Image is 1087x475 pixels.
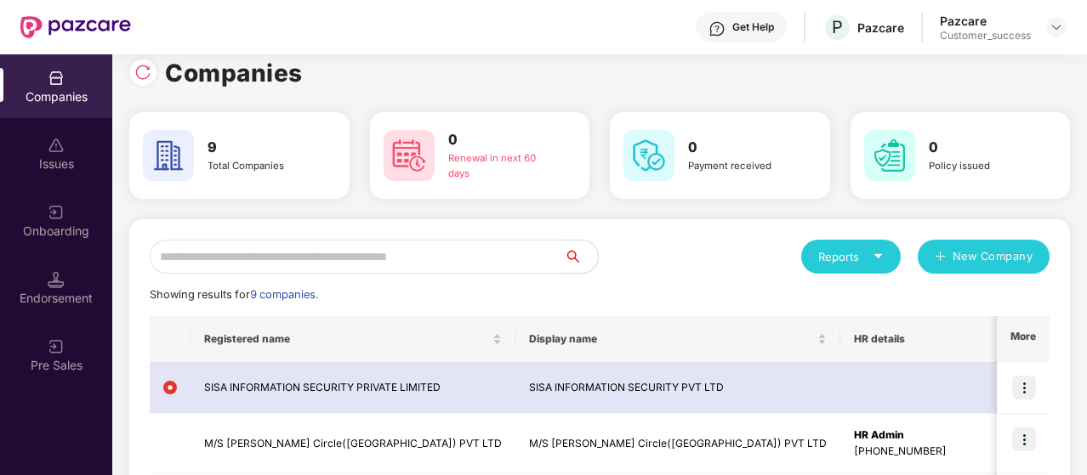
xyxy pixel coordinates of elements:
h3: 0 [448,129,555,151]
img: svg+xml;base64,PHN2ZyB3aWR0aD0iMjAiIGhlaWdodD0iMjAiIHZpZXdCb3g9IjAgMCAyMCAyMCIgZmlsbD0ibm9uZSIgeG... [48,338,65,355]
img: svg+xml;base64,PHN2ZyBpZD0iSXNzdWVzX2Rpc2FibGVkIiB4bWxucz0iaHR0cDovL3d3dy53My5vcmcvMjAwMC9zdmciIH... [48,137,65,154]
div: Payment received [688,159,794,174]
span: Display name [529,332,814,346]
th: Registered name [191,316,515,362]
img: svg+xml;base64,PHN2ZyB4bWxucz0iaHR0cDovL3d3dy53My5vcmcvMjAwMC9zdmciIHdpZHRoPSI2MCIgaGVpZ2h0PSI2MC... [143,130,194,181]
span: Showing results for [150,288,318,301]
img: svg+xml;base64,PHN2ZyBpZD0iRHJvcGRvd24tMzJ4MzIiIHhtbG5zPSJodHRwOi8vd3d3LnczLm9yZy8yMDAwL3N2ZyIgd2... [1050,20,1063,34]
span: search [563,250,598,263]
span: Registered name [204,332,489,346]
td: SISA INFORMATION SECURITY PRIVATE LIMITED [191,362,515,414]
img: svg+xml;base64,PHN2ZyB3aWR0aD0iMjAiIGhlaWdodD0iMjAiIHZpZXdCb3g9IjAgMCAyMCAyMCIgZmlsbD0ibm9uZSIgeG... [48,204,65,221]
th: Display name [515,316,840,362]
td: M/S [PERSON_NAME] Circle([GEOGRAPHIC_DATA]) PVT LTD [515,414,840,474]
span: New Company [953,248,1033,265]
div: HR Admin [854,427,1028,444]
th: HR details [840,316,1042,362]
img: svg+xml;base64,PHN2ZyB4bWxucz0iaHR0cDovL3d3dy53My5vcmcvMjAwMC9zdmciIHdpZHRoPSI2MCIgaGVpZ2h0PSI2MC... [864,130,915,181]
img: svg+xml;base64,PHN2ZyB4bWxucz0iaHR0cDovL3d3dy53My5vcmcvMjAwMC9zdmciIHdpZHRoPSIxMiIgaGVpZ2h0PSIxMi... [163,381,177,394]
div: [PHONE_NUMBER] [854,444,1028,460]
td: SISA INFORMATION SECURITY PVT LTD [515,362,840,414]
h3: 9 [208,137,314,159]
div: Renewal in next 60 days [448,151,555,182]
img: svg+xml;base64,PHN2ZyBpZD0iUmVsb2FkLTMyeDMyIiB4bWxucz0iaHR0cDovL3d3dy53My5vcmcvMjAwMC9zdmciIHdpZH... [134,64,151,81]
span: caret-down [873,251,884,262]
h3: 0 [929,137,1035,159]
img: icon [1012,427,1036,451]
img: svg+xml;base64,PHN2ZyB4bWxucz0iaHR0cDovL3d3dy53My5vcmcvMjAwMC9zdmciIHdpZHRoPSI2MCIgaGVpZ2h0PSI2MC... [384,130,435,181]
span: P [832,17,843,37]
img: svg+xml;base64,PHN2ZyB3aWR0aD0iMTQuNSIgaGVpZ2h0PSIxNC41IiB2aWV3Qm94PSIwIDAgMTYgMTYiIGZpbGw9Im5vbm... [48,271,65,288]
img: svg+xml;base64,PHN2ZyBpZD0iQ29tcGFuaWVzIiB4bWxucz0iaHR0cDovL3d3dy53My5vcmcvMjAwMC9zdmciIHdpZHRoPS... [48,70,65,87]
img: svg+xml;base64,PHN2ZyB4bWxucz0iaHR0cDovL3d3dy53My5vcmcvMjAwMC9zdmciIHdpZHRoPSI2MCIgaGVpZ2h0PSI2MC... [623,130,674,181]
span: plus [935,251,946,264]
button: plusNew Company [918,240,1050,274]
img: New Pazcare Logo [20,16,131,38]
th: More [997,316,1050,362]
img: svg+xml;base64,PHN2ZyBpZD0iSGVscC0zMngzMiIgeG1sbnM9Imh0dHA6Ly93d3cudzMub3JnLzIwMDAvc3ZnIiB3aWR0aD... [709,20,726,37]
div: Get Help [732,20,774,34]
h3: 0 [688,137,794,159]
div: Customer_success [940,29,1031,42]
img: icon [1012,376,1036,399]
h1: Companies [165,54,303,92]
button: search [563,240,599,274]
div: Pazcare [940,13,1031,29]
div: Total Companies [208,159,314,174]
div: Policy issued [929,159,1035,174]
div: Reports [818,248,884,265]
div: Pazcare [857,20,904,36]
span: 9 companies. [250,288,318,301]
td: M/S [PERSON_NAME] Circle([GEOGRAPHIC_DATA]) PVT LTD [191,414,515,474]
